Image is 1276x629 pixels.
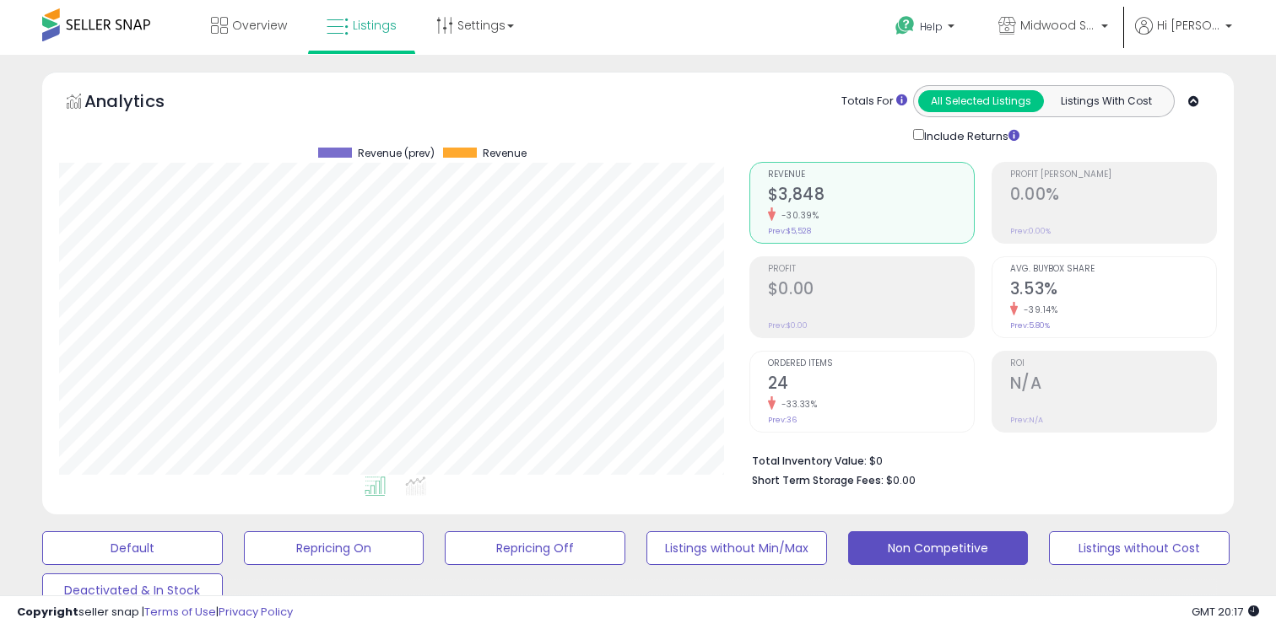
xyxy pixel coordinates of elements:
a: Terms of Use [144,604,216,620]
span: Listings [353,17,397,34]
span: Avg. Buybox Share [1010,265,1216,274]
span: Ordered Items [768,359,974,368]
span: 2025-08-15 20:17 GMT [1192,604,1259,620]
button: Listings without Cost [1049,531,1230,565]
button: Non Competitive [848,531,1029,565]
button: Repricing Off [445,531,625,565]
h2: $0.00 [768,279,974,302]
span: Revenue (prev) [358,148,435,159]
span: Revenue [768,170,974,180]
h2: N/A [1010,374,1216,396]
span: Help [920,19,943,34]
small: Prev: 36 [768,415,797,425]
small: Prev: 0.00% [1010,226,1051,236]
h2: 0.00% [1010,185,1216,207]
button: All Selected Listings [918,90,1044,112]
button: Listings without Min/Max [646,531,827,565]
div: Include Returns [900,126,1040,145]
span: $0.00 [886,472,916,488]
button: Listings With Cost [1043,90,1169,112]
small: -30.39% [776,209,819,222]
button: Default [42,531,223,565]
a: Hi [PERSON_NAME] [1135,17,1232,55]
span: Midwood Soles [1020,17,1096,34]
small: Prev: $0.00 [768,320,808,331]
h2: 24 [768,374,974,396]
small: Prev: 5.80% [1010,320,1050,331]
b: Total Inventory Value: [752,454,867,468]
li: $0 [752,449,1204,470]
span: Revenue [483,148,527,159]
strong: Copyright [17,604,78,620]
h2: 3.53% [1010,279,1216,302]
small: Prev: $5,528 [768,226,811,236]
i: Get Help [895,15,916,36]
h5: Analytics [84,89,197,117]
button: Deactivated & In Stock [42,573,223,607]
span: Profit [768,265,974,274]
span: Overview [232,17,287,34]
a: Privacy Policy [219,604,293,620]
span: ROI [1010,359,1216,368]
a: Help [882,3,971,55]
div: Totals For [841,94,907,110]
small: -39.14% [1018,304,1058,316]
small: -33.33% [776,398,818,411]
h2: $3,848 [768,185,974,207]
div: seller snap | | [17,605,293,621]
b: Short Term Storage Fees: [752,473,884,487]
span: Profit [PERSON_NAME] [1010,170,1216,180]
small: Prev: N/A [1010,415,1043,425]
button: Repricing On [244,531,424,565]
span: Hi [PERSON_NAME] [1157,17,1220,34]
